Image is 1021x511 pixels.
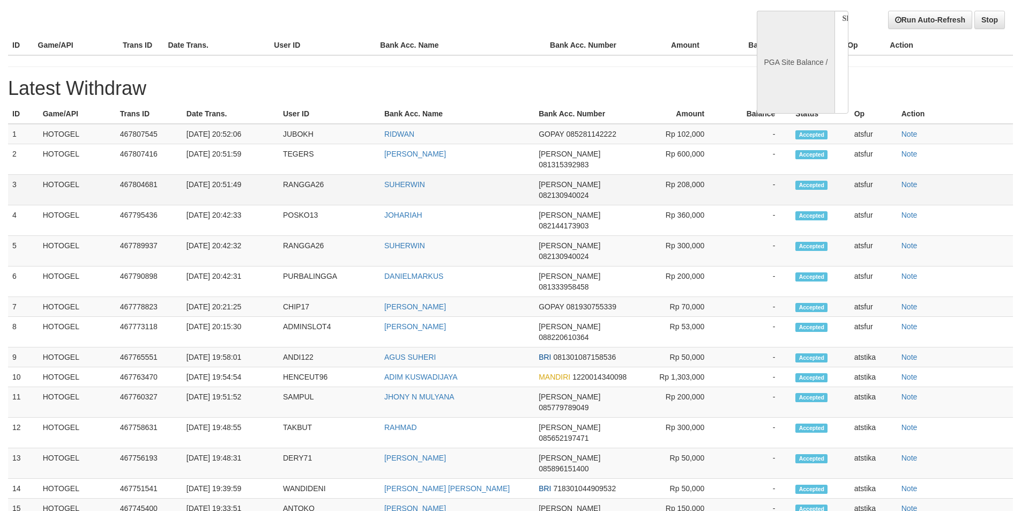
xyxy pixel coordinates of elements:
[116,124,182,144] td: 467807545
[637,236,721,266] td: Rp 300,000
[39,317,116,347] td: HOTOGEL
[637,418,721,448] td: Rp 300,000
[850,297,897,317] td: atsfur
[539,464,588,473] span: 085896151400
[182,418,279,448] td: [DATE] 19:48:55
[539,272,600,280] span: [PERSON_NAME]
[720,347,791,367] td: -
[850,387,897,418] td: atstika
[901,322,918,331] a: Note
[182,205,279,236] td: [DATE] 20:42:33
[279,144,380,175] td: TEGERS
[850,175,897,205] td: atsfur
[8,266,39,297] td: 6
[116,479,182,499] td: 467751541
[637,297,721,317] td: Rp 70,000
[8,448,39,479] td: 13
[39,418,116,448] td: HOTOGEL
[901,241,918,250] a: Note
[850,266,897,297] td: atsfur
[279,367,380,387] td: HENCEUT96
[901,454,918,462] a: Note
[637,124,721,144] td: Rp 102,000
[539,333,588,342] span: 088220610364
[182,387,279,418] td: [DATE] 19:51:52
[116,347,182,367] td: 467765551
[901,302,918,311] a: Note
[39,347,116,367] td: HOTOGEL
[182,347,279,367] td: [DATE] 19:58:01
[8,367,39,387] td: 10
[720,236,791,266] td: -
[539,130,564,138] span: GOPAY
[637,144,721,175] td: Rp 600,000
[34,35,118,55] th: Game/API
[279,297,380,317] td: CHIP17
[116,205,182,236] td: 467795436
[39,104,116,124] th: Game/API
[384,150,446,158] a: [PERSON_NAME]
[39,144,116,175] td: HOTOGEL
[8,144,39,175] td: 2
[39,205,116,236] td: HOTOGEL
[539,160,588,169] span: 081315392983
[897,104,1013,124] th: Action
[539,211,600,219] span: [PERSON_NAME]
[539,423,600,432] span: [PERSON_NAME]
[720,297,791,317] td: -
[116,144,182,175] td: 467807416
[539,484,551,493] span: BRI
[182,297,279,317] td: [DATE] 20:21:25
[567,302,616,311] span: 081930755339
[637,479,721,499] td: Rp 50,000
[539,191,588,199] span: 082130940024
[795,130,828,139] span: Accepted
[795,303,828,312] span: Accepted
[279,418,380,448] td: TAKBUT
[539,180,600,189] span: [PERSON_NAME]
[539,150,600,158] span: [PERSON_NAME]
[384,322,446,331] a: [PERSON_NAME]
[901,373,918,381] a: Note
[716,35,793,55] th: Balance
[850,367,897,387] td: atstika
[901,130,918,138] a: Note
[795,242,828,251] span: Accepted
[539,322,600,331] span: [PERSON_NAME]
[539,434,588,442] span: 085652197471
[163,35,270,55] th: Date Trans.
[553,484,616,493] span: 718301044909532
[182,144,279,175] td: [DATE] 20:51:59
[182,479,279,499] td: [DATE] 19:39:59
[279,347,380,367] td: ANDI122
[637,448,721,479] td: Rp 50,000
[8,205,39,236] td: 4
[901,180,918,189] a: Note
[116,297,182,317] td: 467778823
[567,130,616,138] span: 085281142222
[630,35,715,55] th: Amount
[182,266,279,297] td: [DATE] 20:42:31
[720,448,791,479] td: -
[182,448,279,479] td: [DATE] 19:48:31
[795,353,828,362] span: Accepted
[116,418,182,448] td: 467758631
[572,373,627,381] span: 1220014340098
[279,266,380,297] td: PURBALINGGA
[757,11,834,114] div: PGA Site Balance /
[384,211,422,219] a: JOHARIAH
[279,175,380,205] td: RANGGA26
[850,347,897,367] td: atstika
[539,373,570,381] span: MANDIRI
[279,236,380,266] td: RANGGA26
[795,393,828,402] span: Accepted
[8,479,39,499] td: 14
[637,175,721,205] td: Rp 208,000
[384,130,414,138] a: RIDWAN
[39,387,116,418] td: HOTOGEL
[182,236,279,266] td: [DATE] 20:42:32
[637,367,721,387] td: Rp 1,303,000
[720,175,791,205] td: -
[539,221,588,230] span: 082144173903
[8,387,39,418] td: 11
